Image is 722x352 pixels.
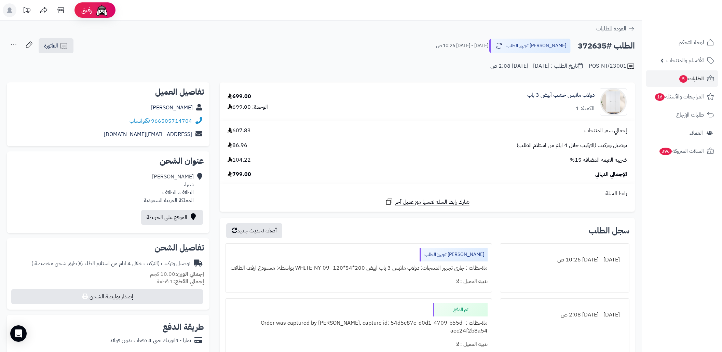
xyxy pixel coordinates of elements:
div: ملاحظات : Order was captured by [PERSON_NAME], capture id: 54d5c87e-d0d1-4709-b55d-aec24f2b8a54 [230,316,488,338]
a: [EMAIL_ADDRESS][DOMAIN_NAME] [104,130,192,138]
span: 607.83 [228,127,251,135]
button: إصدار بوليصة الشحن [11,289,203,304]
h2: الطلب #372635 [578,39,635,53]
div: ملاحظات : جاري تجهيز المنتجات: دولاب ملابس 3 باب ابيض 200*54*120 -WHITE-NY-09 بواسطة: مستودع ارفف... [230,261,488,275]
span: شارك رابط السلة نفسها مع عميل آخر [395,198,469,206]
span: 16 [655,93,665,101]
div: تاريخ الطلب : [DATE] - [DATE] 2:08 ص [490,62,583,70]
span: العملاء [690,128,703,138]
div: الوحدة: 699.00 [228,103,268,111]
button: أضف تحديث جديد [226,223,282,238]
div: تم الدفع [433,303,488,316]
span: ( طرق شحن مخصصة ) [31,259,80,268]
a: الطلبات5 [646,70,718,87]
span: إجمالي سعر المنتجات [584,127,627,135]
div: توصيل وتركيب (التركيب خلال 4 ايام من استلام الطلب) [31,260,190,268]
a: السلات المتروكة396 [646,143,718,159]
span: الإجمالي النهائي [595,171,627,178]
span: العودة للطلبات [596,25,626,33]
span: المراجعات والأسئلة [654,92,704,101]
span: الفاتورة [44,42,58,50]
button: [PERSON_NAME] تجهيز الطلب [489,39,571,53]
h2: تفاصيل العميل [12,88,204,96]
h2: عنوان الشحن [12,157,204,165]
div: [DATE] - [DATE] 10:26 ص [504,253,625,267]
span: الطلبات [679,74,704,83]
div: [PERSON_NAME] شبرا، الطائف، الطائف المملكة العربية السعودية [144,173,194,204]
small: 10.00 كجم [150,270,204,278]
a: 966505714704 [151,117,192,125]
a: تحديثات المنصة [18,3,35,19]
div: الكمية: 1 [576,105,595,112]
img: 1753186020-1-90x90.jpg [600,88,627,116]
a: لوحة التحكم [646,34,718,51]
span: رفيق [81,6,92,14]
a: [PERSON_NAME] [151,104,193,112]
span: لوحة التحكم [679,38,704,47]
span: السلات المتروكة [659,146,704,156]
div: رابط السلة [222,190,632,198]
span: الأقسام والمنتجات [666,56,704,65]
a: شارك رابط السلة نفسها مع عميل آخر [385,198,469,206]
span: طلبات الإرجاع [676,110,704,120]
h3: سجل الطلب [589,227,629,235]
span: ضريبة القيمة المضافة 15% [570,156,627,164]
small: [DATE] - [DATE] 10:26 ص [436,42,488,49]
div: تنبيه العميل : لا [230,275,488,288]
img: ai-face.png [95,3,109,17]
a: العملاء [646,125,718,141]
span: 86.96 [228,141,247,149]
span: 5 [679,75,688,83]
span: 104.22 [228,156,251,164]
div: [DATE] - [DATE] 2:08 ص [504,308,625,322]
img: logo-2.png [676,10,716,25]
a: واتساب [130,117,150,125]
a: طلبات الإرجاع [646,107,718,123]
span: 799.00 [228,171,251,178]
a: العودة للطلبات [596,25,635,33]
div: تمارا - فاتورتك حتى 4 دفعات بدون فوائد [110,337,191,344]
small: 1 قطعة [157,277,204,286]
div: Open Intercom Messenger [10,325,27,342]
div: POS-NT/23001 [589,62,635,70]
a: دولاب ملابس خشب أبيض 3 باب [527,91,595,99]
strong: إجمالي القطع: [173,277,204,286]
a: الموقع على الخريطة [141,210,203,225]
div: 699.00 [228,93,251,100]
span: توصيل وتركيب (التركيب خلال 4 ايام من استلام الطلب) [517,141,627,149]
div: [PERSON_NAME] تجهيز الطلب [420,248,488,261]
h2: تفاصيل الشحن [12,244,204,252]
span: 396 [659,147,672,155]
div: تنبيه العميل : لا [230,338,488,351]
a: المراجعات والأسئلة16 [646,89,718,105]
strong: إجمالي الوزن: [175,270,204,278]
h2: طريقة الدفع [163,323,204,331]
a: الفاتورة [39,38,73,53]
